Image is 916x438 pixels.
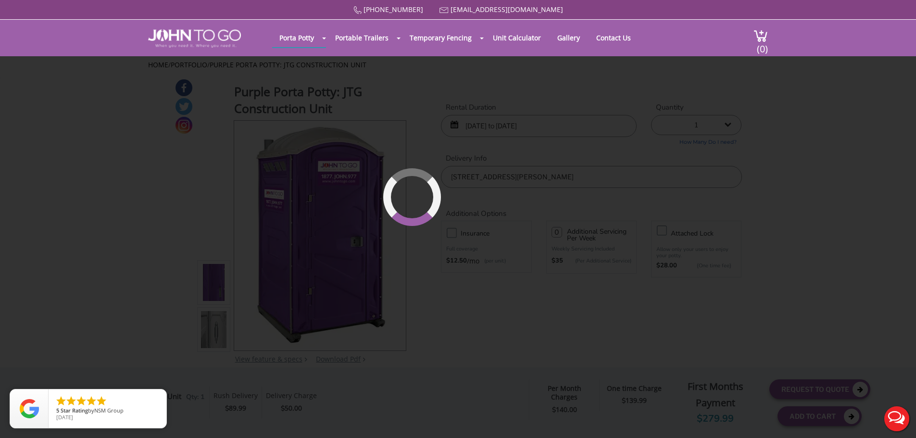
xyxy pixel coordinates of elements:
[86,395,97,407] li: 
[96,395,107,407] li: 
[272,28,321,47] a: Porta Potty
[439,7,449,13] img: Mail
[75,395,87,407] li: 
[753,29,768,42] img: cart a
[756,35,768,55] span: (0)
[486,28,548,47] a: Unit Calculator
[402,28,479,47] a: Temporary Fencing
[550,28,587,47] a: Gallery
[20,399,39,418] img: Review Rating
[65,395,77,407] li: 
[94,407,124,414] span: NSM Group
[451,5,563,14] a: [EMAIL_ADDRESS][DOMAIN_NAME]
[364,5,423,14] a: [PHONE_NUMBER]
[148,29,241,48] img: JOHN to go
[878,400,916,438] button: Live Chat
[353,6,362,14] img: Call
[56,407,59,414] span: 5
[61,407,88,414] span: Star Rating
[328,28,396,47] a: Portable Trailers
[56,408,159,414] span: by
[55,395,67,407] li: 
[56,413,73,421] span: [DATE]
[589,28,638,47] a: Contact Us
